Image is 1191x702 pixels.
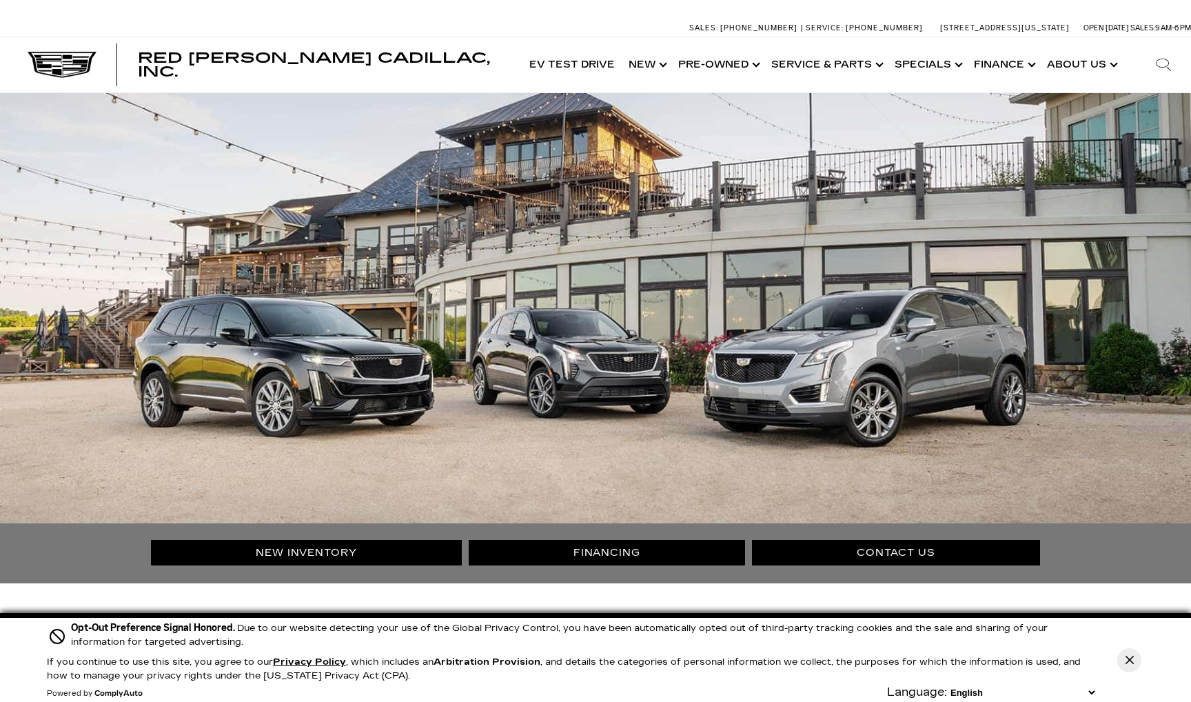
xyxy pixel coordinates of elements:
[522,37,622,92] a: EV Test Drive
[434,656,540,668] strong: Arbitration Provision
[1040,37,1122,92] a: About Us
[94,690,143,698] a: ComplyAuto
[28,52,96,78] img: Cadillac Dark Logo with Cadillac White Text
[1130,23,1155,32] span: Sales:
[940,23,1070,32] a: [STREET_ADDRESS][US_STATE]
[622,37,671,92] a: New
[273,656,346,668] a: Privacy Policy
[846,23,923,32] span: [PHONE_NUMBER]
[888,37,967,92] a: Specials
[1083,23,1129,32] span: Open [DATE]
[720,23,797,32] span: [PHONE_NUMBER]
[967,37,1040,92] a: Finance
[1155,23,1191,32] span: 9 AM-6 PM
[138,51,509,79] a: Red [PERSON_NAME] Cadillac, Inc.
[138,50,490,80] span: Red [PERSON_NAME] Cadillac, Inc.
[806,23,844,32] span: Service:
[764,37,888,92] a: Service & Parts
[801,24,926,32] a: Service: [PHONE_NUMBER]
[47,656,1081,681] p: If you continue to use this site, you agree to our , which includes an , and details the categori...
[469,540,745,565] a: Financing
[671,37,764,92] a: Pre-Owned
[151,605,1040,646] h1: About Red [PERSON_NAME] Cadillac
[689,23,718,32] span: Sales:
[151,540,462,565] a: New Inventory
[887,687,947,698] div: Language:
[71,621,1098,649] div: Due to our website detecting your use of the Global Privacy Control, you have been automatically ...
[71,622,237,634] span: Opt-Out Preference Signal Honored .
[47,690,143,698] div: Powered by
[947,686,1098,699] select: Language Select
[1117,648,1141,672] button: Close Button
[689,24,801,32] a: Sales: [PHONE_NUMBER]
[752,540,1040,565] a: Contact Us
